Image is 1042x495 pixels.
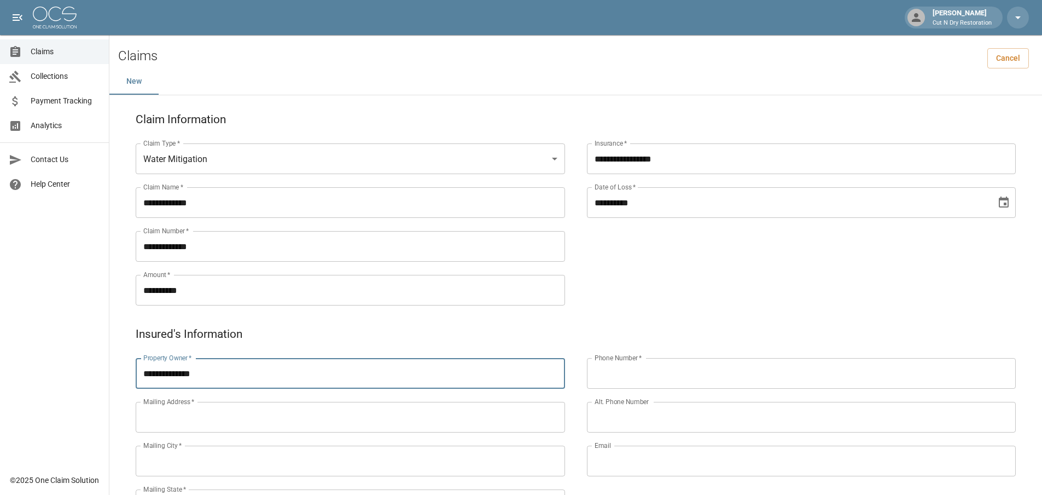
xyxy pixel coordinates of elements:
p: Cut N Dry Restoration [933,19,992,28]
button: New [109,68,159,95]
label: Property Owner [143,353,192,362]
label: Email [595,441,611,450]
span: Contact Us [31,154,100,165]
label: Insurance [595,139,627,148]
label: Mailing City [143,441,182,450]
span: Help Center [31,179,100,190]
label: Mailing State [143,485,186,494]
div: Water Mitigation [136,143,565,174]
div: [PERSON_NAME] [928,8,996,27]
div: © 2025 One Claim Solution [10,475,99,486]
a: Cancel [987,48,1029,68]
label: Alt. Phone Number [595,397,649,406]
label: Claim Number [143,226,189,235]
label: Amount [143,270,171,279]
label: Claim Name [143,182,183,192]
span: Collections [31,71,100,82]
label: Phone Number [595,353,642,362]
div: dynamic tabs [109,68,1042,95]
img: ocs-logo-white-transparent.png [33,7,77,28]
span: Analytics [31,120,100,131]
label: Date of Loss [595,182,636,192]
button: open drawer [7,7,28,28]
span: Payment Tracking [31,95,100,107]
button: Choose date, selected date is Jul 26, 2025 [993,192,1015,214]
h2: Claims [118,48,158,64]
span: Claims [31,46,100,57]
label: Claim Type [143,139,180,148]
label: Mailing Address [143,397,194,406]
